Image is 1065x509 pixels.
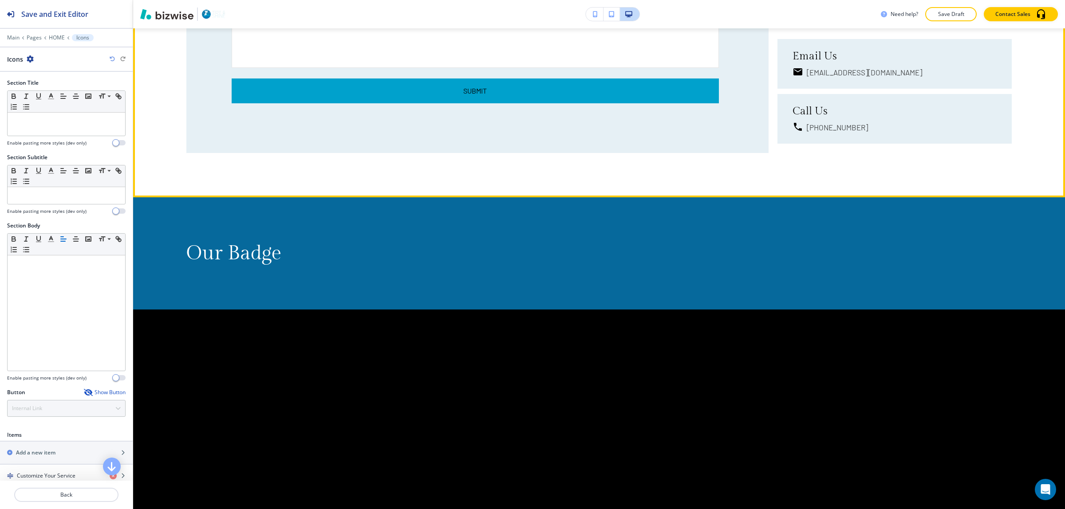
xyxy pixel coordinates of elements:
[27,35,42,41] button: Pages
[777,94,1012,144] a: Call Us[PHONE_NUMBER]
[201,9,225,19] img: Your Logo
[937,10,965,18] p: Save Draft
[7,375,87,381] h4: Enable pasting more styles (dev only)
[7,140,87,146] h4: Enable pasting more styles (dev only)
[7,208,87,215] h4: Enable pasting more styles (dev only)
[232,78,719,103] button: Submit
[49,35,65,41] button: HOME
[891,10,918,18] h3: Need help?
[777,39,1012,89] a: Email Us[EMAIL_ADDRESS][DOMAIN_NAME]
[7,153,47,161] h2: Section Subtitle
[807,121,868,133] h6: [PHONE_NUMBER]
[7,79,39,87] h2: Section Title
[7,55,23,64] h2: Icons
[995,10,1030,18] p: Contact Sales
[793,105,997,118] h5: Call Us
[7,222,40,230] h2: Section Body
[16,449,55,457] h2: Add a new item
[793,50,997,63] h5: Email Us
[186,242,512,265] p: Our Badge
[140,9,193,20] img: Bizwise Logo
[21,9,88,20] h2: Save and Exit Editor
[72,34,94,41] button: Icons
[7,473,13,479] img: Drag
[14,488,118,502] button: Back
[84,389,126,396] button: Show Button
[984,7,1058,21] button: Contact Sales
[1035,479,1056,500] div: Open Intercom Messenger
[15,491,118,499] p: Back
[7,431,22,439] h2: Items
[925,7,977,21] button: Save Draft
[7,35,20,41] button: Main
[76,35,89,41] p: Icons
[807,67,922,78] h6: [EMAIL_ADDRESS][DOMAIN_NAME]
[7,388,25,396] h2: Button
[17,472,75,480] h4: Customize Your Service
